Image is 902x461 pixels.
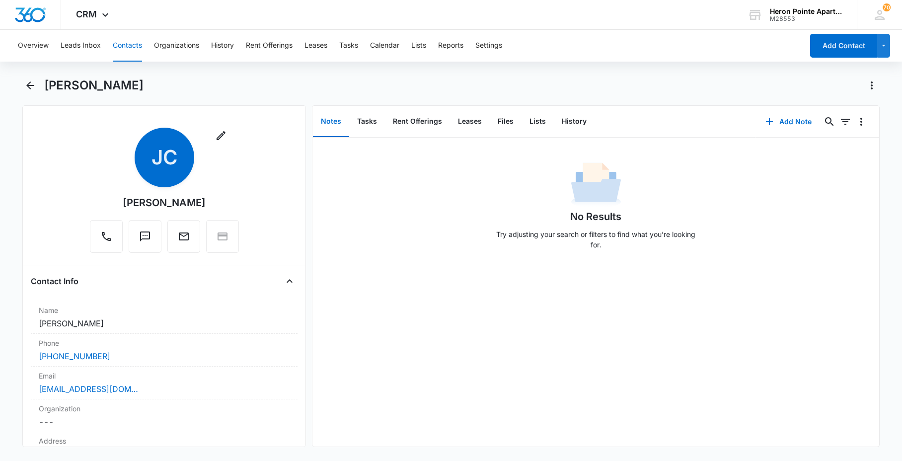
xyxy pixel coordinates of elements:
[450,106,490,137] button: Leases
[167,235,200,244] a: Email
[167,220,200,253] button: Email
[31,334,298,367] div: Phone[PHONE_NUMBER]
[339,30,358,62] button: Tasks
[490,106,522,137] button: Files
[304,30,327,62] button: Leases
[39,338,290,348] label: Phone
[438,30,463,62] button: Reports
[883,3,891,11] div: notifications count
[883,3,891,11] span: 70
[31,301,298,334] div: Name[PERSON_NAME]
[90,220,123,253] button: Call
[211,30,234,62] button: History
[18,30,49,62] button: Overview
[492,229,700,250] p: Try adjusting your search or filters to find what you’re looking for.
[31,367,298,399] div: Email[EMAIL_ADDRESS][DOMAIN_NAME]
[864,77,880,93] button: Actions
[129,235,161,244] a: Text
[39,317,290,329] dd: [PERSON_NAME]
[370,30,399,62] button: Calendar
[39,305,290,315] label: Name
[44,78,144,93] h1: [PERSON_NAME]
[61,30,101,62] button: Leads Inbox
[770,7,842,15] div: account name
[853,114,869,130] button: Overflow Menu
[475,30,502,62] button: Settings
[810,34,877,58] button: Add Contact
[522,106,554,137] button: Lists
[22,77,38,93] button: Back
[385,106,450,137] button: Rent Offerings
[246,30,293,62] button: Rent Offerings
[770,15,842,22] div: account id
[39,416,290,428] dd: ---
[129,220,161,253] button: Text
[822,114,837,130] button: Search...
[39,436,290,446] label: Address
[76,9,97,19] span: CRM
[31,275,78,287] h4: Contact Info
[570,209,621,224] h1: No Results
[39,383,138,395] a: [EMAIL_ADDRESS][DOMAIN_NAME]
[554,106,595,137] button: History
[39,371,290,381] label: Email
[154,30,199,62] button: Organizations
[755,110,822,134] button: Add Note
[837,114,853,130] button: Filters
[313,106,349,137] button: Notes
[135,128,194,187] span: JC
[39,350,110,362] a: [PHONE_NUMBER]
[31,399,298,432] div: Organization---
[113,30,142,62] button: Contacts
[411,30,426,62] button: Lists
[39,403,290,414] label: Organization
[571,159,621,209] img: No Data
[123,195,206,210] div: [PERSON_NAME]
[282,273,298,289] button: Close
[90,235,123,244] a: Call
[349,106,385,137] button: Tasks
